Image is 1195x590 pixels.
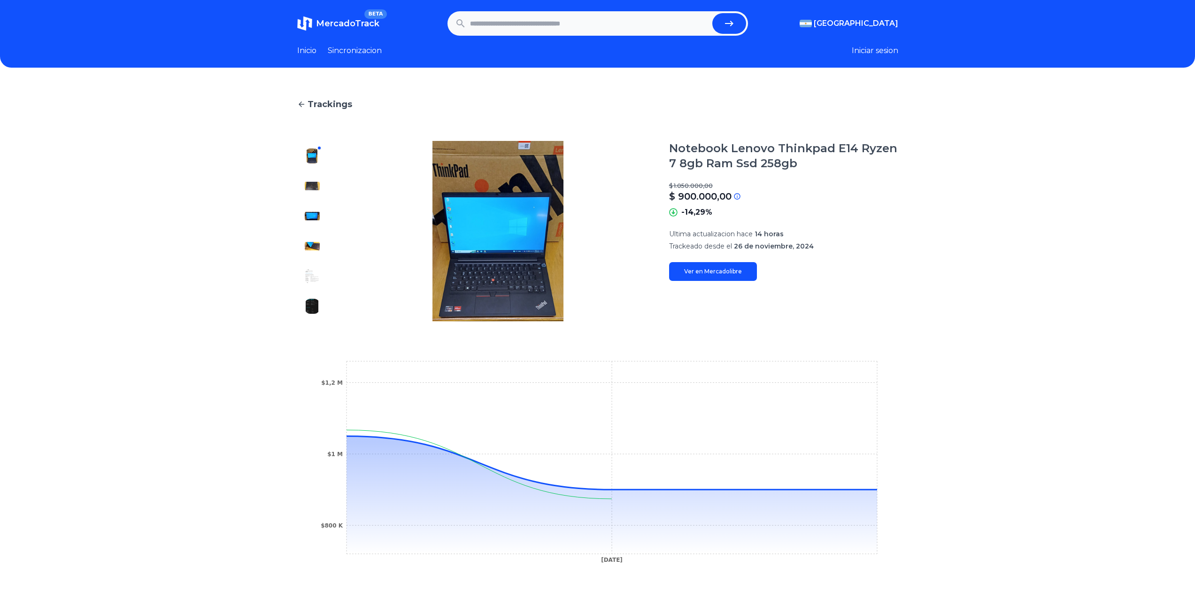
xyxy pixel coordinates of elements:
span: Trackeado desde el [669,242,732,250]
button: Iniciar sesion [852,45,898,56]
tspan: $1 M [327,451,343,458]
a: Ver en Mercadolibre [669,262,757,281]
img: Argentina [800,20,812,27]
button: [GEOGRAPHIC_DATA] [800,18,898,29]
p: $ 900.000,00 [669,190,732,203]
span: 14 horas [755,230,784,238]
h1: Notebook Lenovo Thinkpad E14 Ryzen 7 8gb Ram Ssd 258gb [669,141,898,171]
img: MercadoTrack [297,16,312,31]
p: -14,29% [681,207,712,218]
span: [GEOGRAPHIC_DATA] [814,18,898,29]
span: BETA [364,9,386,19]
p: $ 1.050.000,00 [669,182,898,190]
tspan: [DATE] [601,557,623,563]
a: Sincronizacion [328,45,382,56]
span: 26 de noviembre, 2024 [734,242,814,250]
tspan: $1,2 M [321,380,343,386]
img: Notebook Lenovo Thinkpad E14 Ryzen 7 8gb Ram Ssd 258gb [305,179,320,194]
a: Inicio [297,45,316,56]
img: Notebook Lenovo Thinkpad E14 Ryzen 7 8gb Ram Ssd 258gb [305,209,320,224]
a: MercadoTrackBETA [297,16,379,31]
img: Notebook Lenovo Thinkpad E14 Ryzen 7 8gb Ram Ssd 258gb [305,148,320,163]
tspan: $800 K [321,522,343,529]
a: Trackings [297,98,898,111]
img: Notebook Lenovo Thinkpad E14 Ryzen 7 8gb Ram Ssd 258gb [305,299,320,314]
span: Ultima actualizacion hace [669,230,753,238]
span: MercadoTrack [316,18,379,29]
span: Trackings [308,98,352,111]
img: Notebook Lenovo Thinkpad E14 Ryzen 7 8gb Ram Ssd 258gb [305,239,320,254]
img: Notebook Lenovo Thinkpad E14 Ryzen 7 8gb Ram Ssd 258gb [305,269,320,284]
img: Notebook Lenovo Thinkpad E14 Ryzen 7 8gb Ram Ssd 258gb [346,141,650,321]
